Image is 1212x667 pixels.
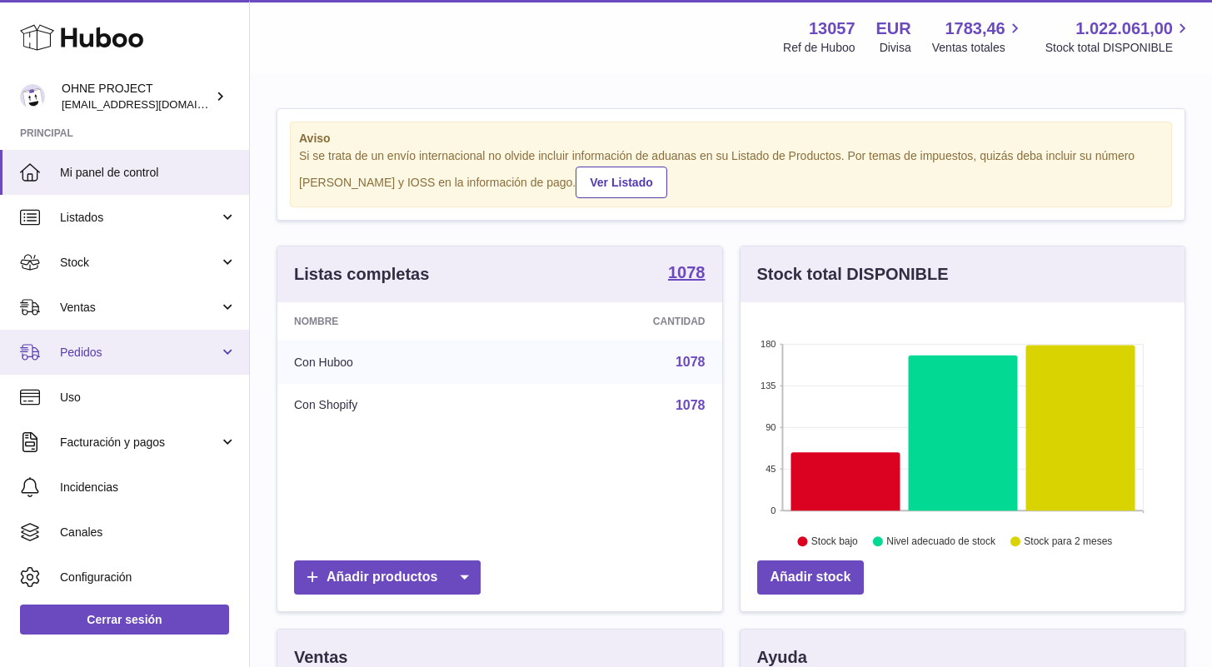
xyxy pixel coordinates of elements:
a: 1783,46 Ventas totales [932,17,1025,56]
a: Añadir stock [757,560,865,595]
span: Facturación y pagos [60,435,219,450]
span: Ventas totales [932,40,1025,56]
span: Uso [60,390,237,406]
span: Pedidos [60,345,219,361]
td: Con Shopify [277,384,513,427]
a: 1.022.061,00 Stock total DISPONIBLE [1045,17,1192,56]
a: 1078 [676,355,706,369]
text: Nivel adecuado de stock [886,535,996,547]
span: Stock [60,255,219,271]
a: Ver Listado [576,167,666,198]
h3: Listas completas [294,263,429,286]
text: 135 [761,381,776,391]
a: 1078 [676,398,706,412]
span: 1783,46 [945,17,1005,40]
text: 45 [766,464,776,474]
a: 1078 [668,264,706,284]
div: Ref de Huboo [783,40,855,56]
th: Nombre [277,302,513,341]
text: Stock bajo [810,535,857,547]
text: 0 [771,505,776,515]
h3: Stock total DISPONIBLE [757,263,949,286]
span: Configuración [60,570,237,585]
text: 180 [761,339,776,349]
span: Canales [60,525,237,540]
td: Con Huboo [277,341,513,384]
div: Divisa [880,40,911,56]
span: Listados [60,210,219,226]
th: Cantidad [513,302,721,341]
div: Si se trata de un envío internacional no olvide incluir información de aduanas en su Listado de P... [299,148,1163,198]
a: Cerrar sesión [20,605,229,635]
strong: 1078 [668,264,706,281]
span: Ventas [60,300,219,316]
span: Stock total DISPONIBLE [1045,40,1192,56]
span: [EMAIL_ADDRESS][DOMAIN_NAME] [62,97,245,111]
div: OHNE PROJECT [62,81,212,112]
a: Añadir productos [294,560,481,595]
text: 90 [766,422,776,432]
strong: EUR [876,17,911,40]
span: 1.022.061,00 [1075,17,1173,40]
strong: 13057 [809,17,855,40]
span: Mi panel de control [60,165,237,181]
strong: Aviso [299,131,1163,147]
text: Stock para 2 meses [1024,535,1112,547]
span: Incidencias [60,480,237,495]
img: support@ohneproject.com [20,84,45,109]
